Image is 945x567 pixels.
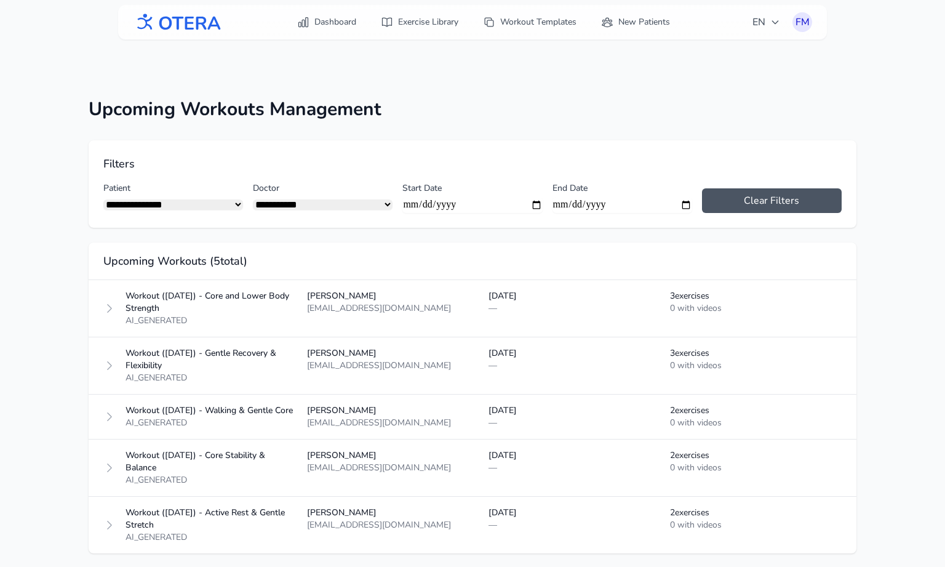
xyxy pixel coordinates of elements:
div: Workout ([DATE]) - Core and Lower Body Strength [126,290,297,315]
a: Exercise Library [373,11,466,33]
div: 0 with videos [670,360,842,372]
div: 2 exercises [670,449,842,462]
div: [DATE] [488,449,660,462]
div: [DATE] [488,290,660,302]
div: Workout ([DATE]) - Core Stability & Balance [126,449,297,474]
button: Clear Filters [702,188,842,213]
div: — [488,360,660,372]
div: — [488,519,660,531]
div: [PERSON_NAME] [307,404,479,417]
div: [DATE] [488,404,660,417]
button: FM [792,12,812,32]
label: End Date [552,182,692,195]
div: [EMAIL_ADDRESS][DOMAIN_NAME] [307,462,479,474]
div: [EMAIL_ADDRESS][DOMAIN_NAME] [307,519,479,531]
img: OTERA logo [133,9,221,36]
div: Workout ([DATE]) - Gentle Recovery & Flexibility [126,347,297,372]
div: [EMAIL_ADDRESS][DOMAIN_NAME] [307,360,479,372]
a: Workout Templates [476,11,584,33]
div: [PERSON_NAME] [307,449,479,462]
div: — [488,417,660,429]
div: 3 exercises [670,347,842,360]
div: [PERSON_NAME] [307,347,479,360]
div: AI_GENERATED [126,474,297,486]
label: Doctor [253,182,393,195]
h1: Upcoming Workouts Management [89,99,856,121]
div: [PERSON_NAME] [307,507,479,519]
div: Workout ([DATE]) - Walking & Gentle Core [126,404,297,417]
div: [DATE] [488,347,660,360]
label: Start Date [402,182,542,195]
div: — [488,302,660,315]
div: AI_GENERATED [126,315,297,327]
span: EN [752,15,780,30]
div: 2 exercises [670,404,842,417]
div: [EMAIL_ADDRESS][DOMAIN_NAME] [307,302,479,315]
h2: Upcoming Workouts ( 5 total) [103,252,842,270]
div: [PERSON_NAME] [307,290,479,302]
a: Dashboard [290,11,364,33]
div: — [488,462,660,474]
div: 0 with videos [670,302,842,315]
div: 0 with videos [670,417,842,429]
div: [DATE] [488,507,660,519]
div: AI_GENERATED [126,531,297,544]
button: EN [745,10,787,34]
div: AI_GENERATED [126,417,297,429]
div: AI_GENERATED [126,372,297,384]
div: 3 exercises [670,290,842,302]
div: 0 with videos [670,462,842,474]
div: [EMAIL_ADDRESS][DOMAIN_NAME] [307,417,479,429]
div: 2 exercises [670,507,842,519]
div: Workout ([DATE]) - Active Rest & Gentle Stretch [126,507,297,531]
div: 0 with videos [670,519,842,531]
h2: Filters [103,155,842,172]
label: Patient [103,182,243,195]
a: New Patients [594,11,677,33]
